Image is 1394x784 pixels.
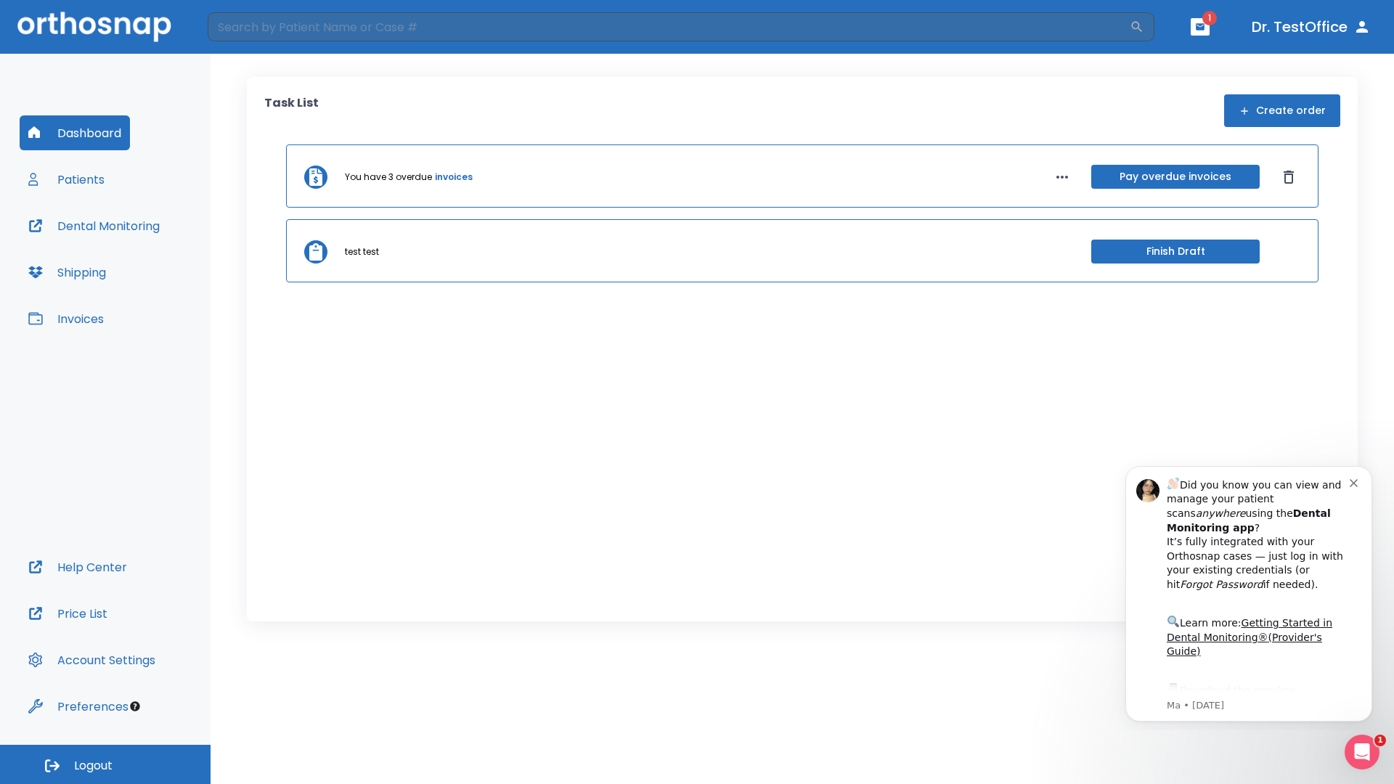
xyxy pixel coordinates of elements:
[1224,94,1340,127] button: Create order
[345,171,432,184] p: You have 3 overdue
[1091,165,1260,189] button: Pay overdue invoices
[63,228,246,302] div: Download the app: | ​ Let us know if you need help getting started!
[129,700,142,713] div: Tooltip anchor
[20,208,168,243] button: Dental Monitoring
[1246,14,1377,40] button: Dr. TestOffice
[20,115,130,150] button: Dashboard
[20,162,113,197] button: Patients
[1091,240,1260,264] button: Finish Draft
[1202,11,1217,25] span: 1
[20,255,115,290] button: Shipping
[20,642,164,677] button: Account Settings
[208,12,1130,41] input: Search by Patient Name or Case #
[20,596,116,631] button: Price List
[74,758,113,774] span: Logout
[264,94,319,127] p: Task List
[435,171,473,184] a: invoices
[63,246,246,259] p: Message from Ma, sent 5w ago
[246,23,258,34] button: Dismiss notification
[20,689,137,724] button: Preferences
[20,550,136,584] button: Help Center
[63,232,192,258] a: App Store
[20,301,113,336] button: Invoices
[17,12,171,41] img: Orthosnap
[1345,735,1379,769] iframe: Intercom live chat
[1104,453,1394,730] iframe: Intercom notifications message
[345,245,379,258] p: test test
[1374,735,1386,746] span: 1
[1277,166,1300,189] button: Dismiss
